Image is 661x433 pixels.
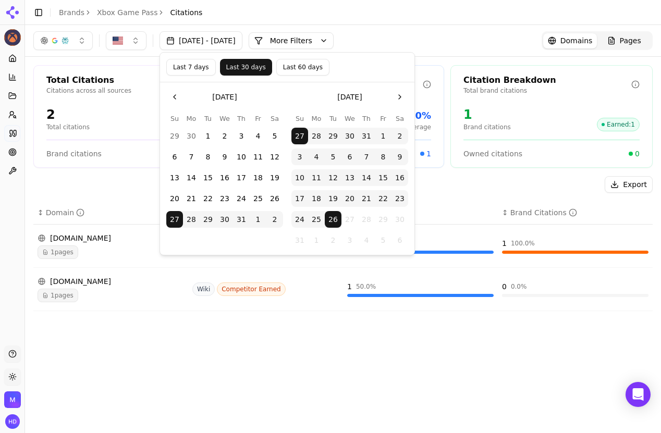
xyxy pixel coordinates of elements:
[325,211,341,228] button: Today, Tuesday, August 26th, 2025, selected
[233,149,250,165] button: Thursday, July 10th, 2025
[391,190,408,207] button: Saturday, August 23rd, 2025, selected
[308,128,325,144] button: Monday, July 28th, 2025, selected
[511,239,535,248] div: 100.0 %
[266,114,283,123] th: Saturday
[358,169,375,186] button: Thursday, August 14th, 2025, selected
[463,106,511,123] div: 1
[166,190,183,207] button: Sunday, July 20th, 2025
[375,128,391,144] button: Friday, August 1st, 2025, selected
[250,211,266,228] button: Friday, August 1st, 2025, selected
[341,114,358,123] th: Wednesday
[200,169,216,186] button: Tuesday, July 15th, 2025
[200,149,216,165] button: Tuesday, July 8th, 2025
[59,8,84,17] a: Brands
[291,149,308,165] button: Sunday, August 3rd, 2025, selected
[233,211,250,228] button: Thursday, July 31st, 2025, selected
[325,169,341,186] button: Tuesday, August 12th, 2025, selected
[183,114,200,123] th: Monday
[233,190,250,207] button: Thursday, July 24th, 2025
[375,190,391,207] button: Friday, August 22nd, 2025, selected
[266,128,283,144] button: Saturday, July 5th, 2025
[510,207,577,218] div: Brand Citations
[426,149,431,159] span: 1
[216,169,233,186] button: Wednesday, July 16th, 2025
[463,149,522,159] span: Owned citations
[46,207,84,218] div: Domain
[250,149,266,165] button: Friday, July 11th, 2025
[46,123,90,131] p: Total citations
[511,282,527,291] div: 0.0 %
[375,169,391,186] button: Friday, August 15th, 2025, selected
[605,176,653,193] button: Export
[266,169,283,186] button: Saturday, July 19th, 2025
[391,169,408,186] button: Saturday, August 16th, 2025, selected
[4,29,21,46] img: Xbox Game Pass
[620,35,641,46] span: Pages
[183,190,200,207] button: Monday, July 21st, 2025
[266,190,283,207] button: Saturday, July 26th, 2025
[463,74,631,86] div: Citation Breakdown
[358,190,375,207] button: Thursday, August 21st, 2025, selected
[463,123,511,131] p: Brand citations
[46,86,214,95] p: Citations across all sources
[358,149,375,165] button: Thursday, August 7th, 2025, selected
[391,128,408,144] button: Saturday, August 2nd, 2025, selected
[308,190,325,207] button: Monday, August 18th, 2025, selected
[183,149,200,165] button: Monday, July 7th, 2025
[183,211,200,228] button: Monday, July 28th, 2025, selected
[343,201,498,225] th: totalCitationCount
[347,207,494,218] div: ↕Citations
[325,190,341,207] button: Tuesday, August 19th, 2025, selected
[341,149,358,165] button: Wednesday, August 6th, 2025, selected
[308,149,325,165] button: Monday, August 4th, 2025, selected
[4,391,21,408] button: Open organization switcher
[391,89,408,105] button: Go to the Next Month
[166,59,216,76] button: Last 7 days
[266,149,283,165] button: Saturday, July 12th, 2025
[502,281,507,292] div: 0
[463,86,631,95] p: Total brand citations
[291,114,408,249] table: August 2025
[216,128,233,144] button: Wednesday, July 2nd, 2025
[200,114,216,123] th: Tuesday
[291,169,308,186] button: Sunday, August 10th, 2025, selected
[375,114,391,123] th: Friday
[4,29,21,46] button: Current brand: Xbox Game Pass
[560,35,593,46] span: Domains
[200,190,216,207] button: Tuesday, July 22nd, 2025
[291,190,308,207] button: Sunday, August 17th, 2025, selected
[216,190,233,207] button: Wednesday, July 23rd, 2025
[5,414,20,429] img: Hakan Degirmenci
[291,211,308,228] button: Sunday, August 24th, 2025, selected
[233,128,250,144] button: Thursday, July 3rd, 2025
[160,31,242,50] button: [DATE] - [DATE]
[626,382,651,407] div: Open Intercom Messenger
[391,149,408,165] button: Saturday, August 9th, 2025, selected
[502,238,507,249] div: 1
[217,282,286,296] span: Competitor Earned
[597,118,640,131] span: Earned : 1
[200,128,216,144] button: Tuesday, July 1st, 2025
[38,289,78,302] span: 1 pages
[635,149,640,159] span: 0
[308,114,325,123] th: Monday
[233,169,250,186] button: Thursday, July 17th, 2025
[166,114,183,123] th: Sunday
[391,114,408,123] th: Saturday
[341,169,358,186] button: Wednesday, August 13th, 2025, selected
[216,211,233,228] button: Wednesday, July 30th, 2025, selected
[46,149,102,159] span: Brand citations
[308,169,325,186] button: Monday, August 11th, 2025, selected
[166,149,183,165] button: Sunday, July 6th, 2025
[291,128,308,144] button: Sunday, July 27th, 2025, selected
[358,128,375,144] button: Thursday, July 31st, 2025, selected
[113,35,123,46] img: US
[166,128,183,144] button: Sunday, June 29th, 2025
[38,245,78,259] span: 1 pages
[233,114,250,123] th: Thursday
[38,233,184,243] div: [DOMAIN_NAME]
[250,114,266,123] th: Friday
[325,128,341,144] button: Tuesday, July 29th, 2025, selected
[216,114,233,123] th: Wednesday
[166,211,183,228] button: Sunday, July 27th, 2025, selected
